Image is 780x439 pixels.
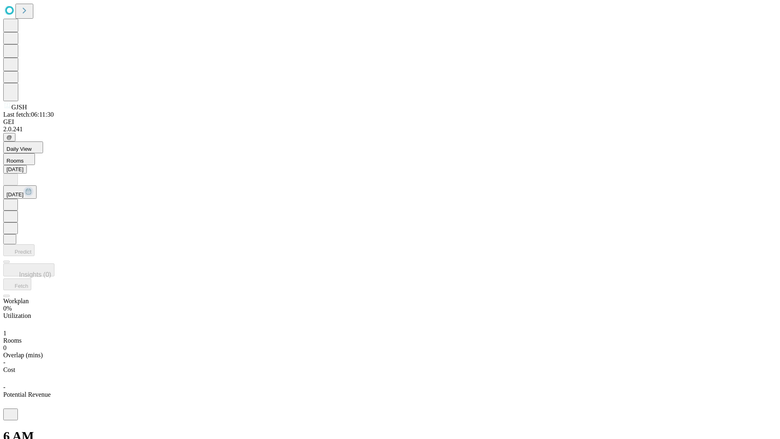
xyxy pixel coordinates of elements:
span: - [3,359,5,366]
span: Potential Revenue [3,391,51,398]
span: Rooms [3,337,22,344]
span: 0% [3,305,12,312]
div: 2.0.241 [3,126,777,133]
span: - [3,384,5,391]
span: Workplan [3,298,29,304]
span: 0 [3,344,6,351]
button: [DATE] [3,185,37,199]
div: GEI [3,118,777,126]
span: GJSH [11,104,27,111]
button: @ [3,133,15,141]
button: Predict [3,244,35,256]
span: Last fetch: 06:11:30 [3,111,54,118]
button: Fetch [3,278,31,290]
span: Overlap (mins) [3,352,43,359]
span: Daily View [6,146,32,152]
button: Insights (0) [3,263,54,276]
span: @ [6,134,12,140]
span: Insights (0) [19,271,51,278]
span: Utilization [3,312,31,319]
span: Cost [3,366,15,373]
button: Daily View [3,141,43,153]
span: 1 [3,330,6,337]
button: Rooms [3,153,35,165]
span: Rooms [6,158,24,164]
button: [DATE] [3,165,27,174]
span: [DATE] [6,191,24,198]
